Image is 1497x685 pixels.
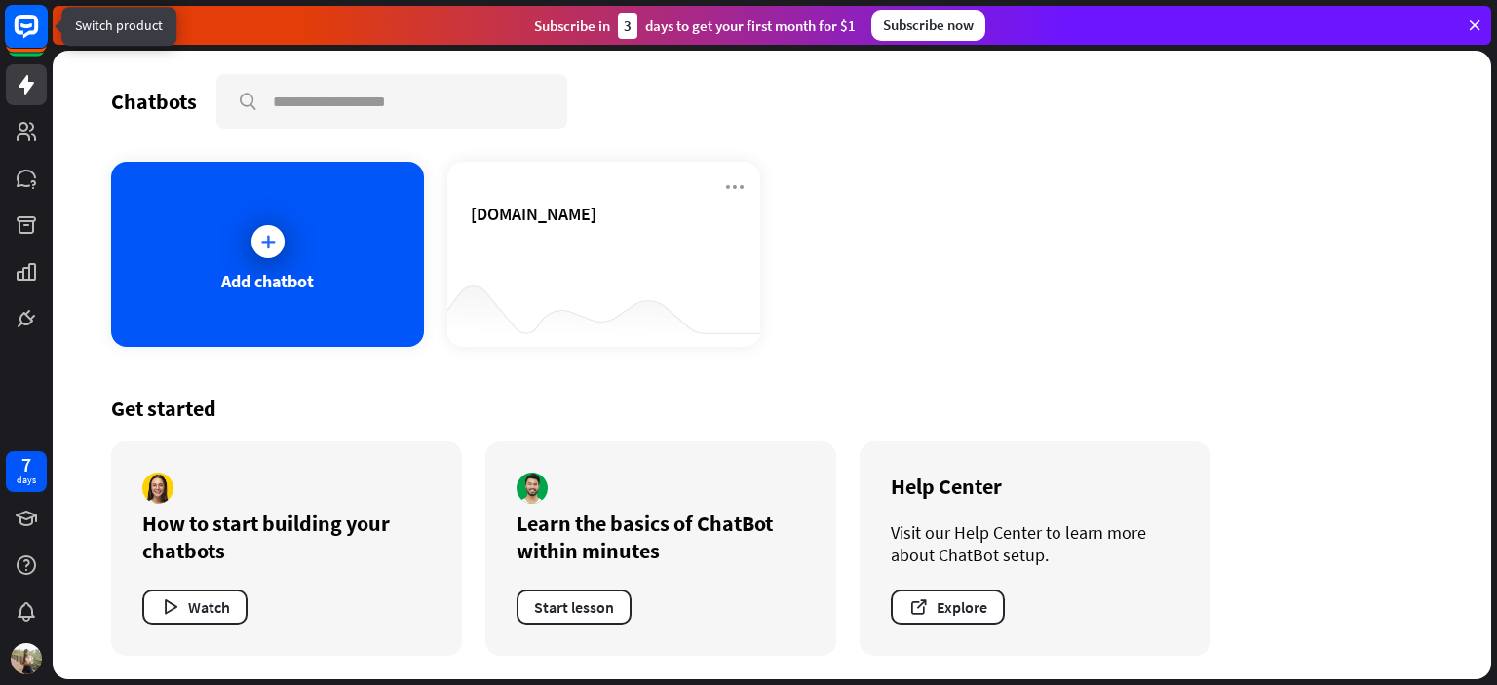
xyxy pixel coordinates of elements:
[21,456,31,474] div: 7
[16,8,74,66] button: Open LiveChat chat widget
[6,451,47,492] a: 7 days
[142,473,173,504] img: author
[871,10,985,41] div: Subscribe now
[471,203,596,225] span: gatecrafters.com
[17,474,36,487] div: days
[517,510,805,564] div: Learn the basics of ChatBot within minutes
[534,13,856,39] div: Subscribe in days to get your first month for $1
[618,13,637,39] div: 3
[891,473,1179,500] div: Help Center
[111,88,197,115] div: Chatbots
[891,590,1005,625] button: Explore
[891,521,1179,566] div: Visit our Help Center to learn more about ChatBot setup.
[142,590,248,625] button: Watch
[111,395,1433,422] div: Get started
[517,473,548,504] img: author
[517,590,632,625] button: Start lesson
[221,270,314,292] div: Add chatbot
[142,510,431,564] div: How to start building your chatbots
